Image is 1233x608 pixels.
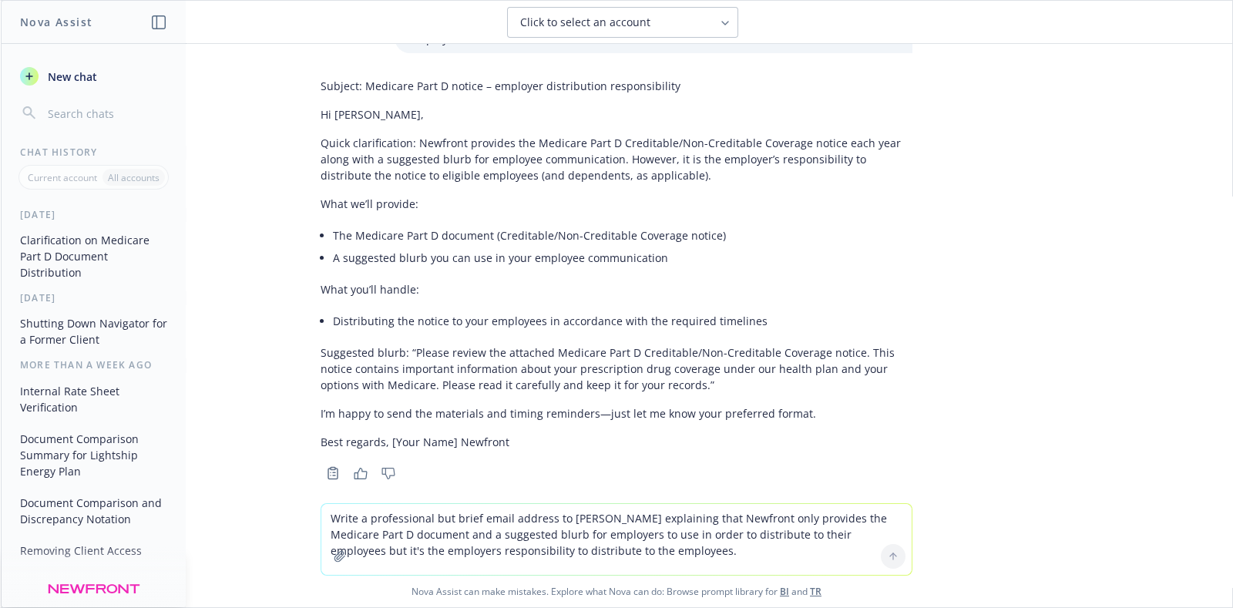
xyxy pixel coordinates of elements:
[520,15,650,30] span: Click to select an account
[507,7,738,38] button: Click to select an account
[326,466,340,480] svg: Copy to clipboard
[14,227,173,285] button: Clarification on Medicare Part D Document Distribution
[2,358,186,371] div: More than a week ago
[7,576,1226,607] span: Nova Assist can make mistakes. Explore what Nova can do: Browse prompt library for and
[20,14,92,30] h1: Nova Assist
[321,434,912,450] p: Best regards, [Your Name] Newfront
[14,538,173,563] button: Removing Client Access
[333,224,912,247] li: The Medicare Part D document (Creditable/Non-Creditable Coverage notice)
[321,196,912,212] p: What we’ll provide:
[14,426,173,484] button: Document Comparison Summary for Lightship Energy Plan
[45,69,97,85] span: New chat
[28,171,97,184] p: Current account
[321,78,912,94] p: Subject: Medicare Part D notice – employer distribution responsibility
[2,208,186,221] div: [DATE]
[321,281,912,297] p: What you’ll handle:
[321,344,912,393] p: Suggested blurb: “Please review the attached Medicare Part D Creditable/Non-Creditable Coverage n...
[333,310,912,332] li: Distributing the notice to your employees in accordance with the required timelines
[2,146,186,159] div: Chat History
[333,247,912,269] li: A suggested blurb you can use in your employee communication
[2,291,186,304] div: [DATE]
[810,585,821,598] a: TR
[14,490,173,532] button: Document Comparison and Discrepancy Notation
[321,405,912,422] p: I’m happy to send the materials and timing reminders—just let me know your preferred format.
[108,171,160,184] p: All accounts
[321,135,912,183] p: Quick clarification: Newfront provides the Medicare Part D Creditable/Non-Creditable Coverage not...
[45,102,167,124] input: Search chats
[780,585,789,598] a: BI
[14,62,173,90] button: New chat
[14,311,173,352] button: Shutting Down Navigator for a Former Client
[376,462,401,484] button: Thumbs down
[321,106,912,123] p: Hi [PERSON_NAME],
[14,378,173,420] button: Internal Rate Sheet Verification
